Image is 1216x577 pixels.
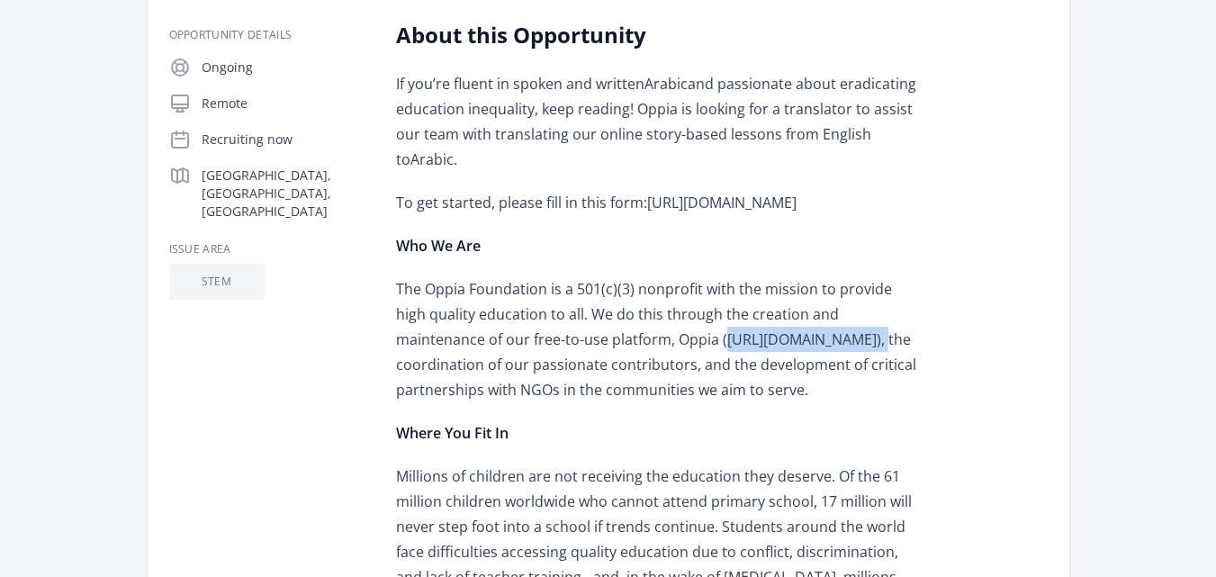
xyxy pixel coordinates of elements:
span: If you’re fluent in spoken and written [396,74,644,94]
span: The Oppia Foundation is a 501(c)(3) nonprofit with the mission to provide high quality education ... [396,279,916,400]
h3: Issue area [169,242,367,257]
p: Remote [202,95,367,113]
strong: Where You Fit In [396,423,509,443]
p: [GEOGRAPHIC_DATA], [GEOGRAPHIC_DATA], [GEOGRAPHIC_DATA] [202,167,367,221]
span: . [454,149,457,169]
p: Ongoing [202,59,367,77]
h2: About this Opportunity [396,21,923,50]
span: Arabic [410,149,454,169]
h3: Opportunity Details [169,28,367,42]
p: Recruiting now [202,131,367,149]
span: [URL][DOMAIN_NAME] [647,193,797,212]
strong: Who We Are [396,236,481,256]
li: STEM [169,264,265,300]
span: Arabic [644,74,688,94]
span: To get started, please fill in this form: [396,193,647,212]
